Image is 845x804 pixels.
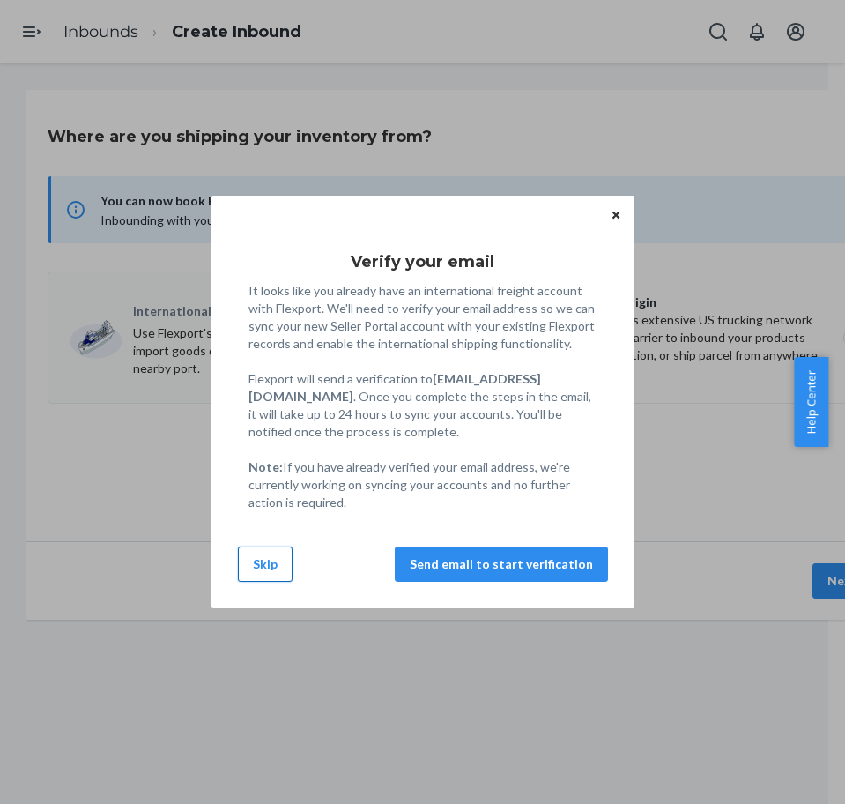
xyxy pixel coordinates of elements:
button: Send email to start verification [395,547,608,582]
button: Skip [238,547,293,582]
h3: Verify your email [351,250,494,273]
button: Close [607,205,625,224]
p: It looks like you already have an international freight account with Flexport. We'll need to veri... [248,282,597,511]
strong: Note: [248,459,283,474]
